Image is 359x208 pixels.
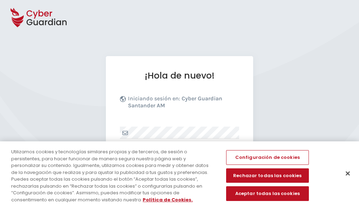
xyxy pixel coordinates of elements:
[128,95,237,113] p: Iniciando sesión en:
[120,70,239,81] h1: ¡Hola de nuevo!
[128,95,222,109] b: Cyber Guardian Santander AM
[143,196,193,203] a: Más información sobre su privacidad, se abre en una nueva pestaña
[11,148,215,203] div: Utilizamos cookies y tecnologías similares propias y de terceros, de sesión o persistentes, para ...
[226,150,309,165] button: Configuración de cookies, Abre el cuadro de diálogo del centro de preferencias.
[340,166,355,181] button: Cerrar
[226,168,309,183] button: Rechazar todas las cookies
[226,186,309,201] button: Aceptar todas las cookies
